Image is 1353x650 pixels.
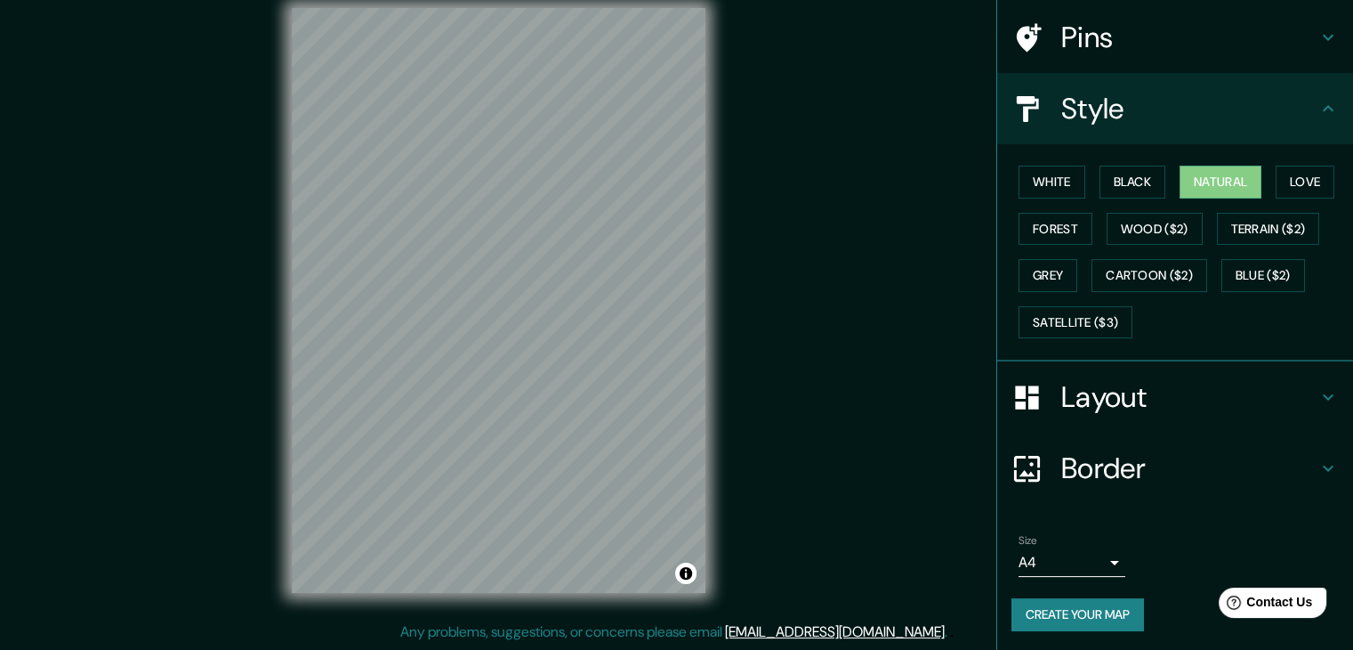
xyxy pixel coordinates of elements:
button: Wood ($2) [1107,213,1203,246]
h4: Border [1061,451,1317,486]
button: Blue ($2) [1221,259,1305,292]
button: Love [1276,166,1334,199]
div: . [947,622,950,643]
div: Border [997,433,1353,504]
div: Style [997,73,1353,144]
button: Toggle attribution [675,563,697,584]
button: Terrain ($2) [1217,213,1320,246]
div: A4 [1019,548,1125,577]
canvas: Map [292,8,705,593]
button: Grey [1019,259,1077,292]
h4: Layout [1061,379,1317,415]
button: Forest [1019,213,1092,246]
a: [EMAIL_ADDRESS][DOMAIN_NAME] [725,622,945,641]
button: Satellite ($3) [1019,306,1132,339]
button: White [1019,166,1085,199]
button: Natural [1180,166,1261,199]
label: Size [1019,533,1037,548]
button: Black [1099,166,1166,199]
div: Pins [997,2,1353,73]
p: Any problems, suggestions, or concerns please email . [400,622,947,643]
div: Layout [997,362,1353,433]
button: Create your map [1011,598,1144,631]
h4: Pins [1061,20,1317,55]
h4: Style [1061,91,1317,126]
iframe: Help widget launcher [1195,581,1333,630]
div: . [950,622,954,643]
button: Cartoon ($2) [1091,259,1207,292]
